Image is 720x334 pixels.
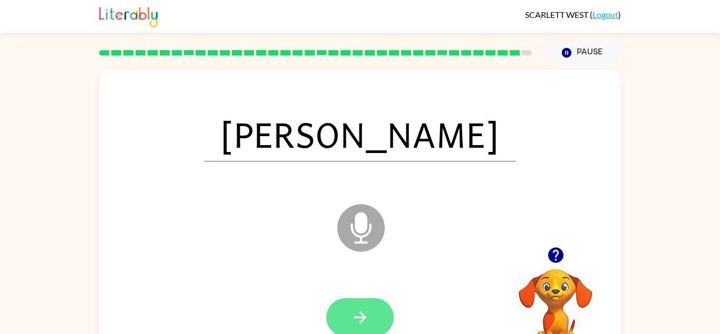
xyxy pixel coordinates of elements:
[544,41,621,65] button: Pause
[592,9,618,20] a: Logout
[99,4,158,27] img: Literably
[205,107,515,161] span: [PERSON_NAME]
[525,9,590,20] span: SCARLETT WEST
[525,9,621,20] div: ( )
